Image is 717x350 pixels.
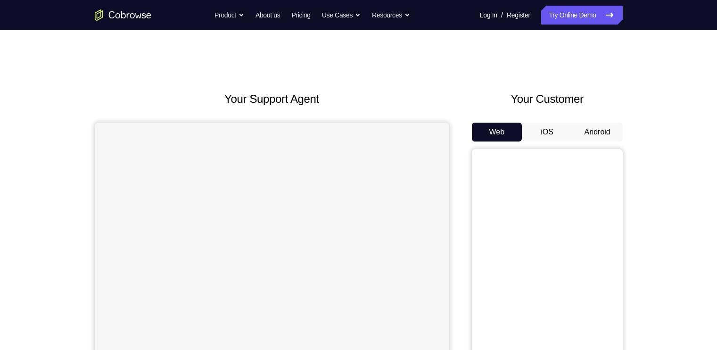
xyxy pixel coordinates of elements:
[501,9,503,21] span: /
[95,91,449,108] h2: Your Support Agent
[472,91,623,108] h2: Your Customer
[480,6,497,25] a: Log In
[214,6,244,25] button: Product
[291,6,310,25] a: Pricing
[372,6,410,25] button: Resources
[541,6,622,25] a: Try Online Demo
[472,123,522,142] button: Web
[255,6,280,25] a: About us
[572,123,623,142] button: Android
[507,6,530,25] a: Register
[95,9,151,21] a: Go to the home page
[522,123,572,142] button: iOS
[322,6,361,25] button: Use Cases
